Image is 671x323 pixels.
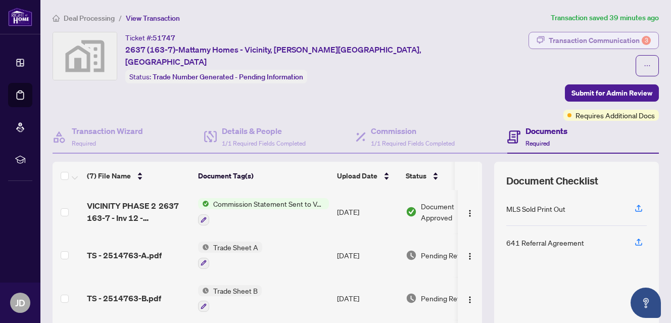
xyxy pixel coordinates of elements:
article: Transaction saved 39 minutes ago [551,12,659,24]
div: MLS Sold Print Out [506,203,565,214]
img: Document Status [406,206,417,217]
img: Logo [466,252,474,260]
span: home [53,15,60,22]
span: Required [525,140,550,147]
button: Submit for Admin Review [565,84,659,102]
img: Logo [466,296,474,304]
button: Logo [462,247,478,263]
h4: Transaction Wizard [72,125,143,137]
span: JD [15,296,25,310]
span: 2637 (163-7)-Mattamy Homes - Vicinity, [PERSON_NAME][GEOGRAPHIC_DATA], [GEOGRAPHIC_DATA] [125,43,498,68]
button: Logo [462,290,478,306]
span: 1/1 Required Fields Completed [222,140,306,147]
span: VICINITY PHASE 2 2637 163-7 - Inv 12 - 2514763.pdf [87,200,190,224]
img: Document Status [406,250,417,261]
div: Status: [125,70,307,83]
button: Open asap [631,288,661,318]
td: [DATE] [333,234,402,277]
span: 51747 [153,33,175,42]
h4: Details & People [222,125,306,137]
img: Status Icon [198,198,209,209]
span: Commission Statement Sent to Vendor [209,198,329,209]
th: Document Tag(s) [194,162,333,190]
span: Trade Number Generated - Pending Information [153,72,303,81]
span: Document Checklist [506,174,598,188]
button: Logo [462,204,478,220]
div: 641 Referral Agreement [506,237,584,248]
div: Transaction Communication [549,32,651,49]
th: (7) File Name [83,162,194,190]
span: TS - 2514763-A.pdf [87,249,162,261]
span: Status [406,170,426,181]
span: Trade Sheet B [209,285,262,296]
th: Status [402,162,488,190]
button: Transaction Communication3 [529,32,659,49]
button: Status IconCommission Statement Sent to Vendor [198,198,329,225]
span: Pending Review [421,293,471,304]
h4: Commission [371,125,455,137]
span: View Transaction [126,14,180,23]
button: Status IconTrade Sheet B [198,285,262,312]
button: Status IconTrade Sheet A [198,242,262,269]
th: Upload Date [333,162,402,190]
span: Deal Processing [64,14,115,23]
img: Document Status [406,293,417,304]
img: svg%3e [53,32,117,80]
span: Trade Sheet A [209,242,262,253]
span: Upload Date [337,170,377,181]
li: / [119,12,122,24]
span: Pending Review [421,250,471,261]
span: ellipsis [644,62,651,69]
img: logo [8,8,32,26]
span: 1/1 Required Fields Completed [371,140,455,147]
img: Logo [466,209,474,217]
td: [DATE] [333,277,402,320]
span: Document Approved [421,201,484,223]
img: Status Icon [198,242,209,253]
img: Status Icon [198,285,209,296]
span: Submit for Admin Review [571,85,652,101]
div: Ticket #: [125,32,175,43]
span: Requires Additional Docs [576,110,655,121]
div: 3 [642,36,651,45]
span: Required [72,140,96,147]
span: (7) File Name [87,170,131,181]
h4: Documents [525,125,567,137]
td: [DATE] [333,190,402,234]
span: TS - 2514763-B.pdf [87,292,161,304]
